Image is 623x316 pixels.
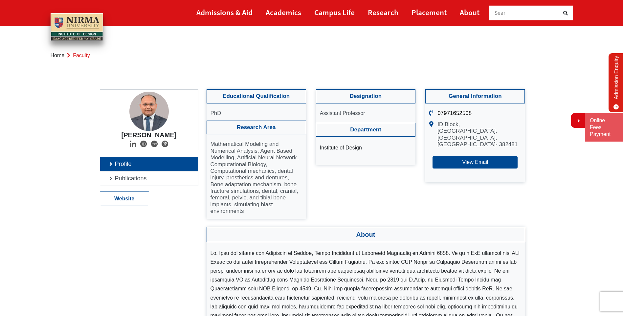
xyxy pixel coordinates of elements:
img: Ajay Goyal [129,92,169,131]
h4: Research Area [207,121,306,134]
a: About [460,5,479,20]
img: Social Icon linkedin [130,141,136,147]
span: faculty [73,53,90,58]
h4: [PERSON_NAME] [105,131,193,139]
p: ID Block, [GEOGRAPHIC_DATA], [GEOGRAPHIC_DATA], [GEOGRAPHIC_DATA]- 382481 [437,121,521,148]
h4: Educational Qualification [207,89,306,103]
a: Online Fees Payment [590,117,618,138]
a: Profile [100,157,198,171]
img: Social Icon [140,141,147,147]
p: Mathematical Modeling and Numerical Analysis, Agent Based Modelling, Artificial Neural Network., ... [211,141,302,214]
nav: breadcrumb [51,43,573,68]
li: Institute of Design [320,143,412,152]
a: 07971652508 [437,110,472,116]
a: Publications [100,171,198,186]
span: Sear [495,9,506,16]
p: PhD [211,110,302,117]
a: Campus Life [314,5,355,20]
a: Research [368,5,398,20]
img: Social Icon google [162,141,168,147]
h4: Department [316,123,415,137]
a: Website [100,192,149,206]
a: Admissions & Aid [196,5,253,20]
img: Social Icon [151,141,158,147]
a: Placement [412,5,447,20]
p: Assistant Professor [320,110,412,116]
h4: General Information [425,89,525,103]
h3: About [207,227,525,242]
h4: Designation [316,89,415,103]
a: Academics [266,5,301,20]
button: View Email [433,156,518,169]
a: Home [51,53,65,58]
img: main_logo [51,13,103,41]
